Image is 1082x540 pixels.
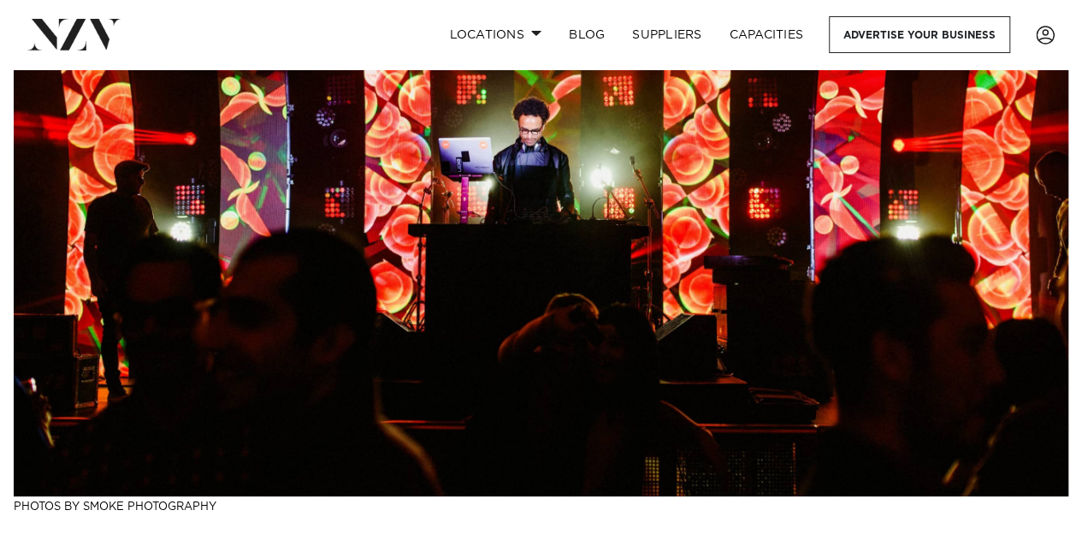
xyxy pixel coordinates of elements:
a: Locations [435,16,555,53]
a: Photos by Smoke Photography [14,501,216,513]
a: Advertise your business [829,16,1010,53]
a: Capacities [716,16,818,53]
a: SUPPLIERS [618,16,715,53]
a: BLOG [555,16,618,53]
img: nzv-logo.png [27,19,121,50]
